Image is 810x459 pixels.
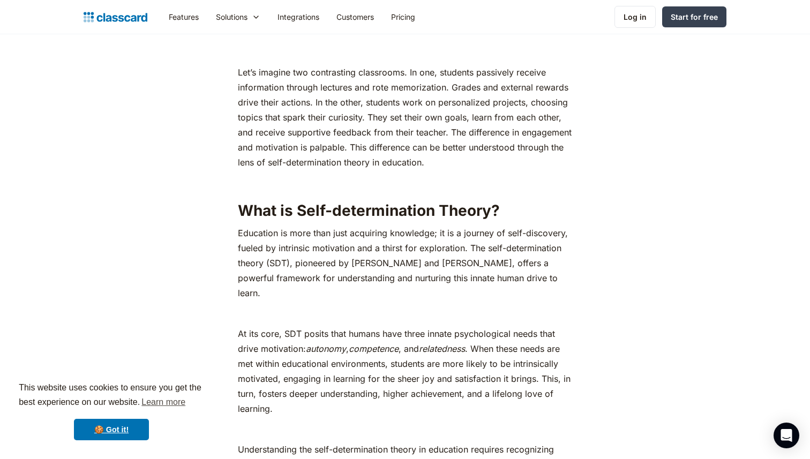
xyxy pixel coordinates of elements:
[216,11,247,22] div: Solutions
[160,5,207,29] a: Features
[238,201,572,220] h2: What is Self-determination Theory?
[207,5,269,29] div: Solutions
[238,225,572,300] p: Education is more than just acquiring knowledge; it is a journey of self-discovery, fueled by int...
[306,343,346,354] em: autonomy
[238,306,572,321] p: ‍
[84,10,147,25] a: home
[624,11,647,22] div: Log in
[9,371,214,450] div: cookieconsent
[328,5,382,29] a: Customers
[774,423,799,448] div: Open Intercom Messenger
[382,5,424,29] a: Pricing
[238,65,572,170] p: Let’s imagine two contrasting classrooms. In one, students passively receive information through ...
[74,419,149,440] a: dismiss cookie message
[614,6,656,28] a: Log in
[238,175,572,190] p: ‍
[238,422,572,437] p: ‍
[349,343,399,354] em: competence
[671,11,718,22] div: Start for free
[662,6,726,27] a: Start for free
[419,343,465,354] em: relatedness
[238,326,572,416] p: At its core, SDT posits that humans have three innate psychological needs that drive motivation: ...
[140,394,187,410] a: learn more about cookies
[269,5,328,29] a: Integrations
[19,381,204,410] span: This website uses cookies to ensure you get the best experience on our website.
